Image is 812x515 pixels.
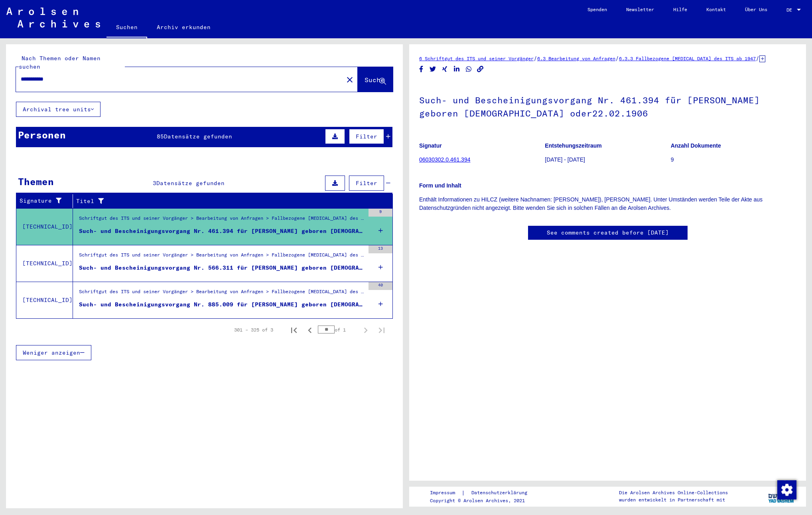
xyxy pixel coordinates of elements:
[417,64,426,74] button: Share on Facebook
[756,55,759,62] span: /
[619,489,728,496] p: Die Arolsen Archives Online-Collections
[374,322,390,338] button: Last page
[534,55,537,62] span: /
[777,480,796,499] div: Zustimmung ändern
[349,176,384,191] button: Filter
[76,197,377,205] div: Titel
[545,142,601,149] b: Entstehungszeitraum
[465,64,473,74] button: Share on WhatsApp
[671,142,721,149] b: Anzahl Dokumente
[545,156,670,164] p: [DATE] - [DATE]
[342,71,358,87] button: Clear
[453,64,461,74] button: Share on LinkedIn
[79,227,365,235] div: Such- und Bescheinigungsvorgang Nr. 461.394 für [PERSON_NAME] geboren [DEMOGRAPHIC_DATA] oder22.0...
[429,64,437,74] button: Share on Twitter
[356,133,377,140] span: Filter
[234,326,273,333] div: 301 – 325 of 3
[20,195,75,207] div: Signature
[358,322,374,338] button: Next page
[147,18,220,37] a: Archiv erkunden
[164,133,232,140] span: Datensätze gefunden
[356,180,377,187] span: Filter
[441,64,449,74] button: Share on Xing
[20,197,67,205] div: Signature
[79,300,365,309] div: Such- und Bescheinigungsvorgang Nr. 885.009 für [PERSON_NAME] geboren [DEMOGRAPHIC_DATA]
[419,82,796,130] h1: Such- und Bescheinigungsvorgang Nr. 461.394 für [PERSON_NAME] geboren [DEMOGRAPHIC_DATA] oder22.0...
[419,142,442,149] b: Signatur
[16,345,91,360] button: Weniger anzeigen
[419,156,470,163] a: 06030302.0.461.394
[318,326,358,333] div: of 1
[419,55,534,61] a: 6 Schriftgut des ITS und seiner Vorgänger
[286,322,302,338] button: First page
[619,496,728,503] p: wurden entwickelt in Partnerschaft mit
[6,8,100,28] img: Arolsen_neg.svg
[547,229,669,237] a: See comments created before [DATE]
[302,322,318,338] button: Previous page
[349,129,384,144] button: Filter
[430,489,537,497] div: |
[465,489,537,497] a: Datenschutzerklärung
[430,489,461,497] a: Impressum
[79,251,365,262] div: Schriftgut des ITS und seiner Vorgänger > Bearbeitung von Anfragen > Fallbezogene [MEDICAL_DATA] ...
[476,64,485,74] button: Copy link
[106,18,147,38] a: Suchen
[23,349,80,356] span: Weniger anzeigen
[419,182,461,189] b: Form und Inhalt
[19,55,101,70] mat-label: Nach Themen oder Namen suchen
[16,282,73,318] td: [TECHNICAL_ID]
[430,497,537,504] p: Copyright © Arolsen Archives, 2021
[365,76,384,84] span: Suche
[786,7,795,13] span: DE
[79,264,365,272] div: Such- und Bescheinigungsvorgang Nr. 566.311 für [PERSON_NAME] geboren [DEMOGRAPHIC_DATA]
[18,128,66,142] div: Personen
[419,195,796,212] p: Enthält Informationen zu HILCZ (weitere Nachnamen: [PERSON_NAME]), [PERSON_NAME]. Unter Umständen...
[671,156,796,164] p: 9
[76,195,385,207] div: Titel
[79,215,365,226] div: Schriftgut des ITS und seiner Vorgänger > Bearbeitung von Anfragen > Fallbezogene [MEDICAL_DATA] ...
[619,55,756,61] a: 6.3.3 Fallbezogene [MEDICAL_DATA] des ITS ab 1947
[345,75,355,85] mat-icon: close
[358,67,393,92] button: Suche
[79,288,365,299] div: Schriftgut des ITS und seiner Vorgänger > Bearbeitung von Anfragen > Fallbezogene [MEDICAL_DATA] ...
[777,480,796,499] img: Zustimmung ändern
[16,102,101,117] button: Archival tree units
[615,55,619,62] span: /
[537,55,615,61] a: 6.3 Bearbeitung von Anfragen
[767,486,796,506] img: yv_logo.png
[157,133,164,140] span: 85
